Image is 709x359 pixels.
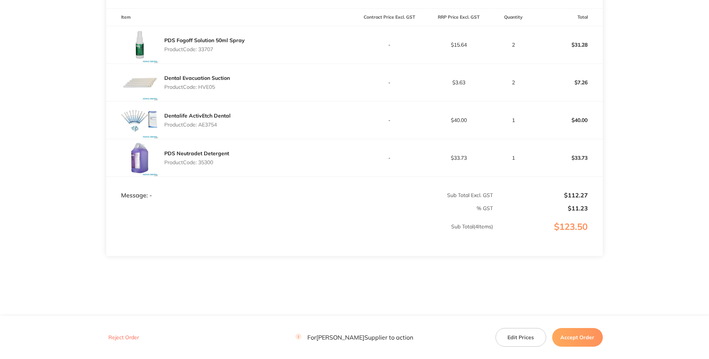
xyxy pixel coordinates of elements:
[164,46,245,52] p: Product Code: 33707
[534,74,602,91] p: $7.26
[107,205,493,211] p: % GST
[424,42,493,48] p: $15.64
[494,205,588,212] p: $11.23
[494,79,533,85] p: 2
[494,117,533,123] p: 1
[424,79,493,85] p: $3.63
[552,328,603,347] button: Accept Order
[106,177,354,199] td: Message: -
[493,9,533,26] th: Quantity
[164,84,230,90] p: Product Code: HVE05
[494,155,533,161] p: 1
[121,26,158,63] img: ZDh3eHFhcg
[164,37,245,44] a: PDS Fogoff Solution 50ml Spray
[164,122,231,128] p: Product Code: AE3754
[424,117,493,123] p: $40.00
[494,192,588,199] p: $112.27
[164,75,230,81] a: Dental Evacuation Suction
[355,79,424,85] p: -
[534,111,602,129] p: $40.00
[494,42,533,48] p: 2
[107,224,493,244] p: Sub Total ( 4 Items)
[424,155,493,161] p: $33.73
[106,334,141,341] button: Reject Order
[534,36,602,54] p: $31.28
[424,9,493,26] th: RRP Price Excl. GST
[121,102,158,139] img: dmtzcjFoYw
[355,117,424,123] p: -
[295,334,413,341] p: For [PERSON_NAME] Supplier to action
[494,222,602,247] p: $123.50
[164,159,229,165] p: Product Code: 35300
[534,149,602,167] p: $33.73
[355,155,424,161] p: -
[164,112,231,119] a: Dentalife ActivEtch Dental
[106,9,354,26] th: Item
[355,192,493,198] p: Sub Total Excl. GST
[496,328,546,347] button: Edit Prices
[355,9,424,26] th: Contract Price Excl. GST
[121,139,158,177] img: ZW94eXh3Nw
[164,150,229,157] a: PDS Neutradet Detergent
[533,9,603,26] th: Total
[121,64,158,101] img: ZTNpempueg
[355,42,424,48] p: -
